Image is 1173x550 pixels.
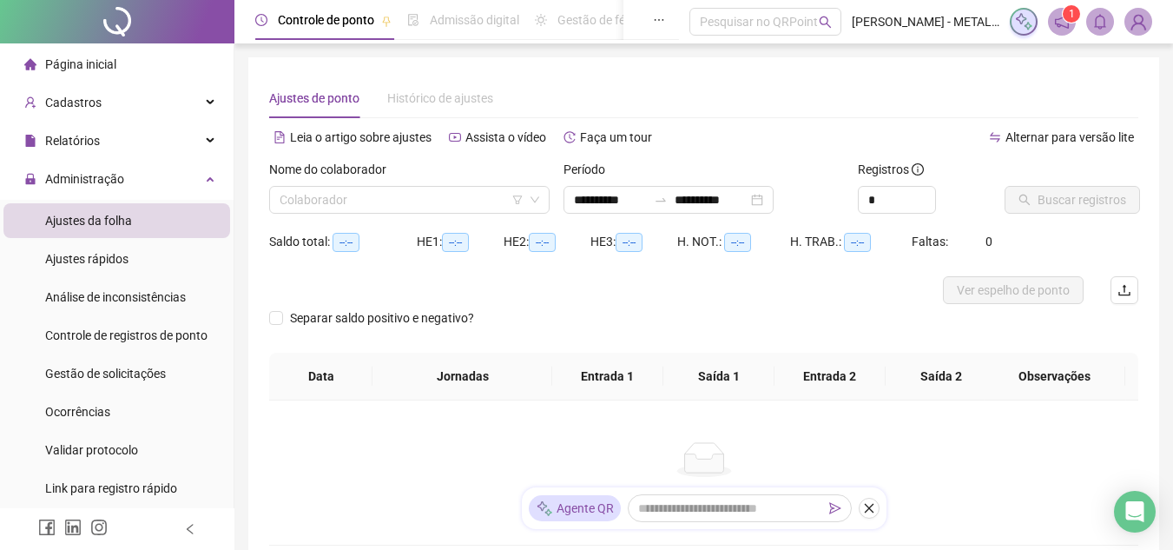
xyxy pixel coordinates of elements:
span: Admissão digital [430,13,519,27]
span: swap [989,131,1001,143]
span: swap-right [654,193,668,207]
span: youtube [449,131,461,143]
span: left [184,523,196,535]
div: Saldo total: [269,232,417,252]
label: Nome do colaborador [269,160,398,179]
span: 0 [985,235,992,248]
img: sparkle-icon.fc2bf0ac1784a2077858766a79e2daf3.svg [536,500,553,518]
span: Faça um tour [580,130,652,144]
span: to [654,193,668,207]
span: Ocorrências [45,405,110,419]
span: home [24,58,36,70]
span: user-add [24,96,36,109]
span: --:-- [529,233,556,252]
th: Saída 1 [663,353,774,401]
span: linkedin [64,519,82,536]
img: 25573 [1125,9,1151,35]
th: Observações [984,353,1125,401]
span: file-text [273,131,286,143]
span: bell [1092,14,1108,30]
span: Link para registro rápido [45,481,177,495]
span: --:-- [333,233,359,252]
span: send [829,502,841,514]
span: 1 [1069,8,1075,20]
div: HE 1: [417,232,504,252]
span: upload [1117,283,1131,297]
span: Ajustes de ponto [269,91,359,105]
span: Página inicial [45,57,116,71]
th: Saída 2 [886,353,997,401]
span: Faltas: [912,235,951,248]
span: Registros [858,160,924,179]
div: Agente QR [529,495,621,521]
span: Administração [45,172,124,186]
th: Entrada 2 [774,353,886,401]
span: sun [535,14,547,26]
div: H. TRAB.: [790,232,912,252]
span: Assista o vídeo [465,130,546,144]
button: Ver espelho de ponto [943,276,1084,304]
span: file [24,135,36,147]
span: Relatórios [45,134,100,148]
span: lock [24,173,36,185]
span: Cadastros [45,96,102,109]
span: Ajustes da folha [45,214,132,228]
span: facebook [38,519,56,536]
span: history [563,131,576,143]
span: Gestão de férias [557,13,645,27]
span: down [530,195,540,205]
sup: 1 [1063,5,1080,23]
th: Jornadas [372,353,551,401]
span: --:-- [616,233,643,252]
div: HE 3: [590,232,677,252]
span: --:-- [442,233,469,252]
span: Separar saldo positivo e negativo? [283,308,481,328]
span: [PERSON_NAME] - METAL FERRAZ COMERCIO DE METAIS [852,12,999,31]
span: Ajustes rápidos [45,252,129,266]
div: Open Intercom Messenger [1114,491,1156,533]
span: Observações [998,367,1111,386]
span: pushpin [381,16,392,26]
span: filter [512,195,523,205]
th: Data [269,353,372,401]
div: HE 2: [504,232,590,252]
span: Controle de ponto [278,13,374,27]
span: file-done [407,14,419,26]
span: Alternar para versão lite [1005,130,1134,144]
span: Histórico de ajustes [387,91,493,105]
div: Não há dados [290,484,1117,503]
span: close [863,502,875,514]
img: sparkle-icon.fc2bf0ac1784a2077858766a79e2daf3.svg [1014,12,1033,31]
div: H. NOT.: [677,232,790,252]
span: info-circle [912,163,924,176]
span: instagram [90,519,108,536]
span: notification [1054,14,1070,30]
span: Análise de inconsistências [45,290,186,304]
span: Gestão de solicitações [45,367,166,381]
span: Leia o artigo sobre ajustes [290,130,432,144]
button: Buscar registros [1005,186,1140,214]
span: clock-circle [255,14,267,26]
th: Entrada 1 [552,353,663,401]
span: --:-- [724,233,751,252]
span: Validar protocolo [45,443,138,457]
span: ellipsis [653,14,665,26]
span: search [819,16,832,29]
span: Controle de registros de ponto [45,328,208,342]
span: --:-- [844,233,871,252]
label: Período [563,160,616,179]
